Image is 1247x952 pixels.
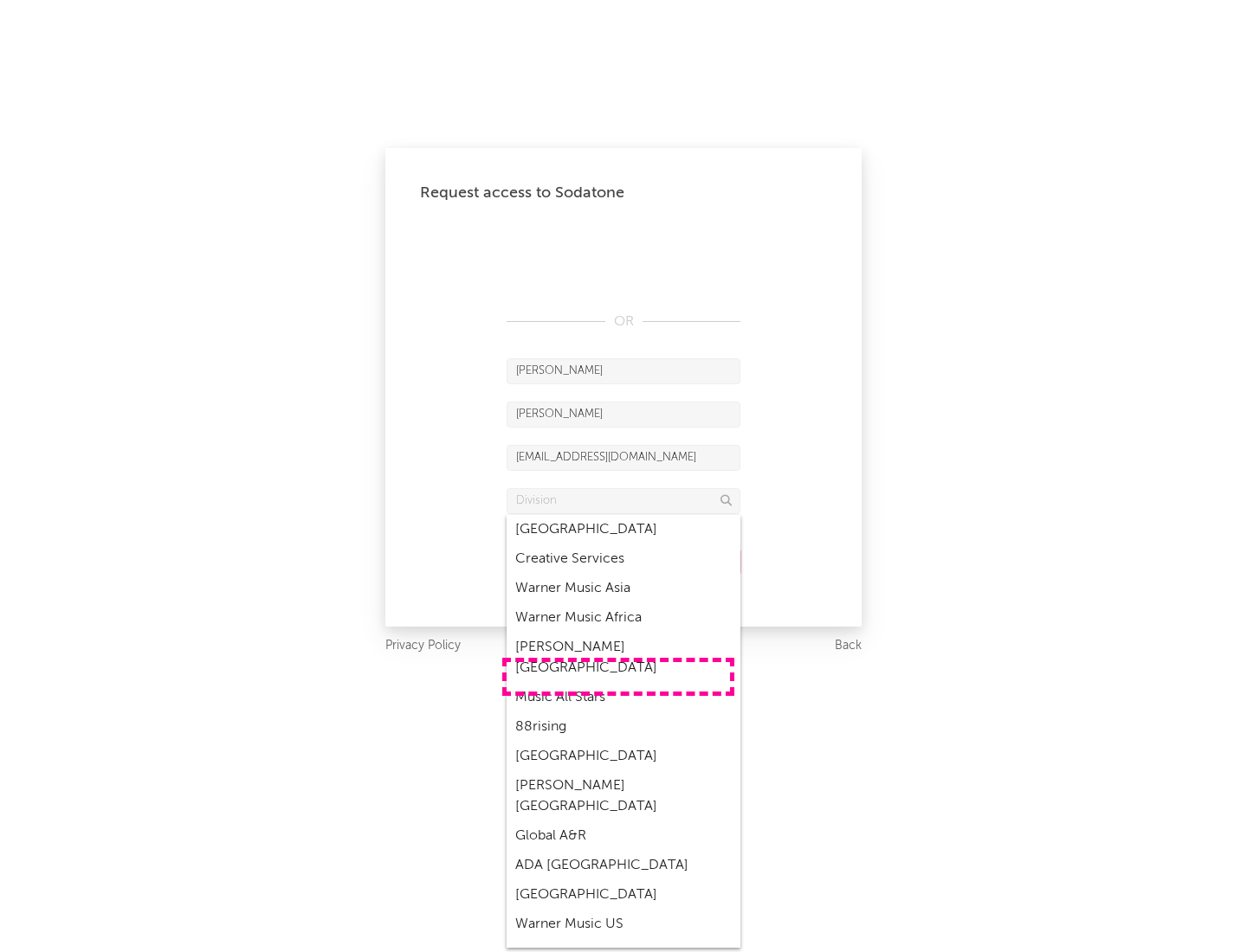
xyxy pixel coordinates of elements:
a: Back [835,635,862,657]
div: Request access to Sodatone [420,183,827,203]
div: [PERSON_NAME] [GEOGRAPHIC_DATA] [507,633,740,683]
div: Music All Stars [507,683,740,712]
div: [GEOGRAPHIC_DATA] [507,515,740,544]
div: OR [507,312,740,332]
div: Warner Music Africa [507,603,740,633]
div: Warner Music US [507,910,740,939]
div: [GEOGRAPHIC_DATA] [507,880,740,910]
input: Division [507,488,740,514]
div: 88rising [507,712,740,742]
div: Creative Services [507,544,740,574]
input: First Name [507,358,740,384]
a: Privacy Policy [385,635,461,657]
div: [PERSON_NAME] [GEOGRAPHIC_DATA] [507,771,740,821]
input: Last Name [507,402,740,428]
div: Warner Music Asia [507,574,740,603]
input: Email [507,445,740,471]
div: [GEOGRAPHIC_DATA] [507,742,740,771]
div: ADA [GEOGRAPHIC_DATA] [507,851,740,880]
div: Global A&R [507,821,740,851]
